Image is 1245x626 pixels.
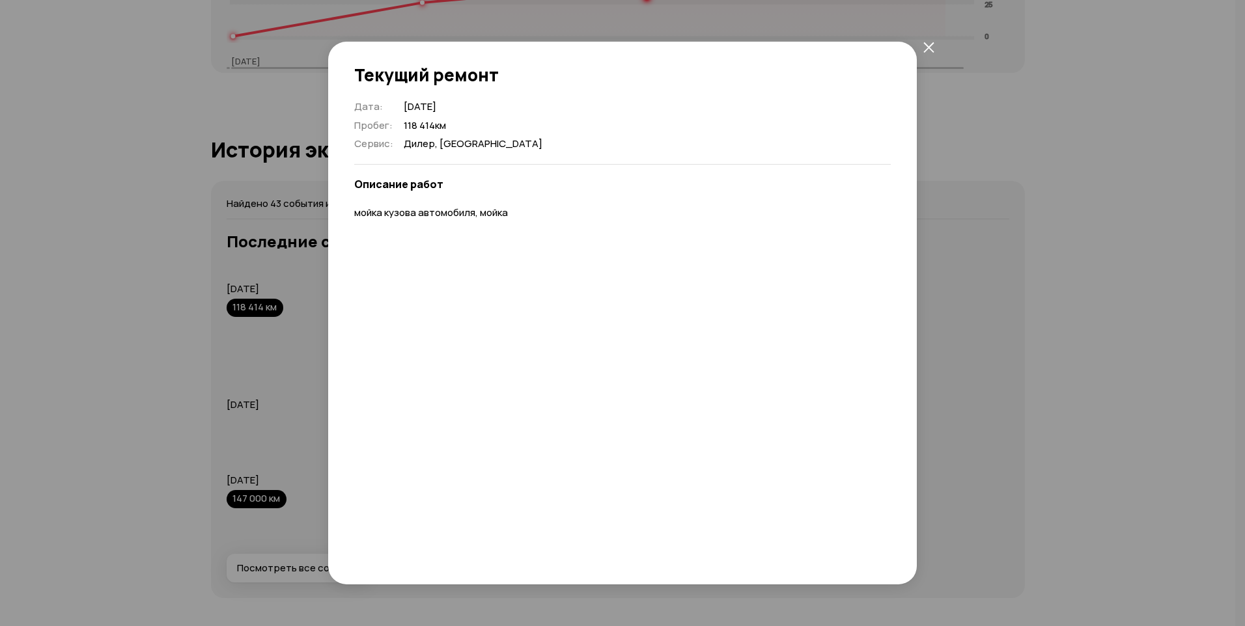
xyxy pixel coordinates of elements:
[404,137,542,151] span: Дилер, [GEOGRAPHIC_DATA]
[917,35,940,59] button: закрыть
[354,100,383,113] span: Дата :
[354,137,393,150] span: Сервис :
[354,65,891,85] h2: Текущий ремонт
[354,206,891,220] p: мойка кузова автомобиля, мойка
[404,119,542,133] span: 118 414 км
[354,178,891,191] h5: Описание работ
[404,100,542,114] span: [DATE]
[354,118,393,132] span: Пробег :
